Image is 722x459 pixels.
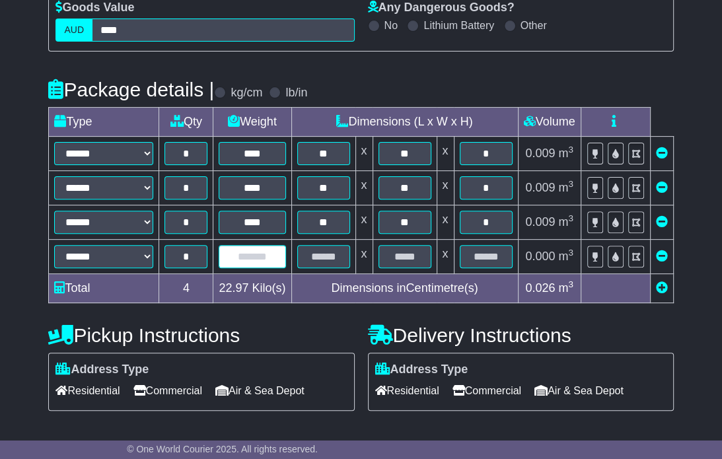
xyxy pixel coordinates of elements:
label: No [384,19,398,32]
span: Commercial [133,380,202,401]
span: 0.009 [525,181,555,194]
td: Type [49,108,159,137]
span: m [558,181,573,194]
a: Remove this item [656,147,668,160]
label: Address Type [55,363,149,377]
span: m [558,147,573,160]
span: 0.009 [525,147,555,160]
td: x [355,240,373,274]
td: Weight [213,108,291,137]
td: Dimensions (L x W x H) [291,108,518,137]
sup: 3 [568,213,573,223]
span: 0.000 [525,250,555,263]
span: © One World Courier 2025. All rights reserved. [127,444,318,454]
span: Air & Sea Depot [215,380,305,401]
span: 22.97 [219,281,248,295]
td: Kilo(s) [213,274,291,303]
label: lb/in [285,86,307,100]
td: x [355,171,373,205]
sup: 3 [568,248,573,258]
span: Residential [55,380,120,401]
td: Volume [518,108,581,137]
td: x [437,205,454,240]
a: Remove this item [656,181,668,194]
label: kg/cm [231,86,262,100]
span: m [558,250,573,263]
td: Dimensions in Centimetre(s) [291,274,518,303]
label: Other [521,19,547,32]
td: x [437,240,454,274]
span: 0.009 [525,215,555,229]
sup: 3 [568,179,573,189]
a: Add new item [656,281,668,295]
span: Commercial [452,380,521,401]
td: Total [49,274,159,303]
td: x [437,137,454,171]
span: Residential [375,380,439,401]
td: x [355,137,373,171]
h4: Delivery Instructions [368,324,674,346]
span: m [558,215,573,229]
label: Goods Value [55,1,134,15]
label: Address Type [375,363,468,377]
span: 0.026 [525,281,555,295]
td: x [437,171,454,205]
a: Remove this item [656,250,668,263]
sup: 3 [568,279,573,289]
h4: Package details | [48,79,214,100]
td: Qty [159,108,213,137]
a: Remove this item [656,215,668,229]
label: Lithium Battery [423,19,494,32]
label: Any Dangerous Goods? [368,1,515,15]
sup: 3 [568,145,573,155]
span: Air & Sea Depot [534,380,624,401]
h4: Pickup Instructions [48,324,354,346]
td: 4 [159,274,213,303]
span: m [558,281,573,295]
label: AUD [55,18,92,42]
td: x [355,205,373,240]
